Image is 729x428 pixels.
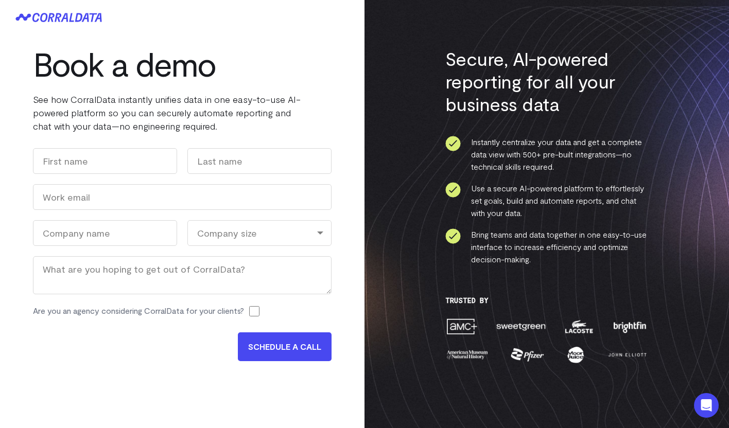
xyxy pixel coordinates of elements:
input: Last name [187,148,332,174]
input: Company name [33,220,177,246]
li: Use a secure AI-powered platform to effortlessly set goals, build and automate reports, and chat ... [445,182,649,219]
h3: Secure, AI-powered reporting for all your business data [445,47,649,115]
div: Open Intercom Messenger [694,393,719,418]
h3: Trusted By [445,296,649,305]
li: Bring teams and data together in one easy-to-use interface to increase efficiency and optimize de... [445,228,649,265]
p: See how CorralData instantly unifies data in one easy-to-use AI-powered platform so you can secur... [33,93,332,133]
input: Work email [33,184,332,210]
div: Company size [187,220,332,246]
li: Instantly centralize your data and get a complete data view with 500+ pre-built integrations—no t... [445,136,649,173]
h1: Book a demo [33,45,332,82]
input: SCHEDULE A CALL [238,332,332,361]
label: Are you an agency considering CorralData for your clients? [33,305,244,317]
input: First name [33,148,177,174]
